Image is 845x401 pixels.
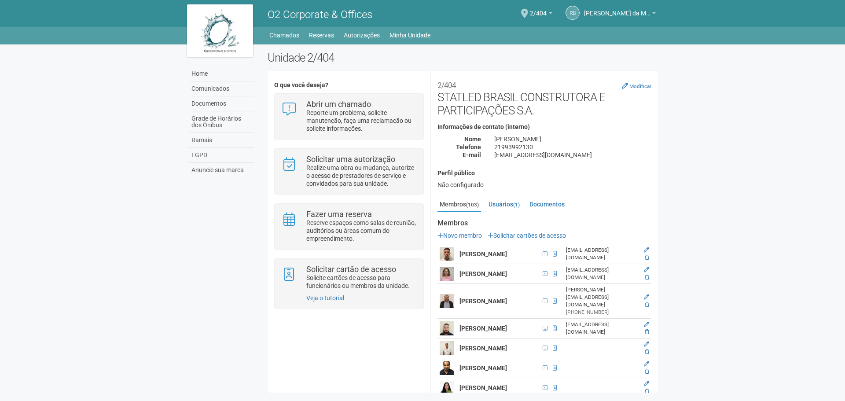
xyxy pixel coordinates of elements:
a: RB [566,6,580,20]
a: Excluir membro [645,302,649,308]
a: Documentos [189,96,254,111]
small: 2/404 [437,81,456,90]
small: Modificar [629,83,651,89]
span: Raul Barrozo da Motta Junior [584,1,650,17]
img: user.png [440,341,454,355]
a: Editar membro [644,294,649,300]
a: Solicitar uma autorização Realize uma obra ou mudança, autorize o acesso de prestadores de serviç... [281,155,416,188]
a: Reservas [309,29,334,41]
a: Excluir membro [645,388,649,394]
a: Editar membro [644,381,649,387]
div: [PHONE_NUMBER] [566,309,637,316]
strong: E-mail [463,151,481,158]
a: Membros(103) [437,198,481,212]
h2: Unidade 2/404 [268,51,658,64]
a: Solicitar cartão de acesso Solicite cartões de acesso para funcionários ou membros da unidade. [281,265,416,290]
a: Solicitar cartões de acesso [488,232,566,239]
a: 2/404 [530,11,552,18]
a: Comunicados [189,81,254,96]
span: O2 Corporate & Offices [268,8,372,21]
a: Documentos [527,198,567,211]
small: (1) [513,202,520,208]
p: Realize uma obra ou mudança, autorize o acesso de prestadores de serviço e convidados para sua un... [306,164,417,188]
a: Excluir membro [645,329,649,335]
h4: Informações de contato (interno) [437,124,651,130]
img: user.png [440,294,454,308]
a: Veja o tutorial [306,294,344,302]
strong: [PERSON_NAME] [459,384,507,391]
a: Abrir um chamado Reporte um problema, solicite manutenção, faça uma reclamação ou solicite inform... [281,100,416,132]
img: user.png [440,321,454,335]
a: Home [189,66,254,81]
a: Excluir membro [645,349,649,355]
div: [PERSON_NAME][EMAIL_ADDRESS][DOMAIN_NAME] [566,286,637,309]
div: Não configurado [437,181,651,189]
strong: Telefone [456,143,481,151]
a: Editar membro [644,341,649,347]
a: Excluir membro [645,254,649,261]
img: user.png [440,361,454,375]
h4: O que você deseja? [274,82,423,88]
a: Ramais [189,133,254,148]
a: Fazer uma reserva Reserve espaços como salas de reunião, auditórios ou áreas comum do empreendime... [281,210,416,243]
strong: Fazer uma reserva [306,210,372,219]
a: [PERSON_NAME] da Motta Junior [584,11,656,18]
strong: Solicitar uma autorização [306,155,395,164]
div: [EMAIL_ADDRESS][DOMAIN_NAME] [566,246,637,261]
div: [EMAIL_ADDRESS][DOMAIN_NAME] [566,321,637,336]
h4: Perfil público [437,170,651,177]
strong: [PERSON_NAME] [459,298,507,305]
strong: Membros [437,219,651,227]
strong: [PERSON_NAME] [459,345,507,352]
a: Grade de Horários dos Ônibus [189,111,254,133]
img: user.png [440,247,454,261]
a: Autorizações [344,29,380,41]
strong: [PERSON_NAME] [459,325,507,332]
img: logo.jpg [187,4,253,57]
a: Minha Unidade [389,29,430,41]
a: Chamados [269,29,299,41]
a: Anuncie sua marca [189,163,254,177]
a: Editar membro [644,361,649,367]
span: 2/404 [530,1,547,17]
strong: [PERSON_NAME] [459,270,507,277]
p: Reserve espaços como salas de reunião, auditórios ou áreas comum do empreendimento. [306,219,417,243]
div: [PERSON_NAME] [488,135,658,143]
a: Novo membro [437,232,482,239]
strong: Nome [464,136,481,143]
div: [EMAIL_ADDRESS][DOMAIN_NAME] [488,151,658,159]
p: Solicite cartões de acesso para funcionários ou membros da unidade. [306,274,417,290]
a: Excluir membro [645,368,649,375]
a: Usuários(1) [486,198,522,211]
div: [EMAIL_ADDRESS][DOMAIN_NAME] [566,266,637,281]
a: Excluir membro [645,274,649,280]
small: (103) [466,202,479,208]
a: Editar membro [644,321,649,327]
strong: [PERSON_NAME] [459,250,507,258]
strong: Solicitar cartão de acesso [306,265,396,274]
a: Editar membro [644,247,649,253]
img: user.png [440,381,454,395]
div: 21993992130 [488,143,658,151]
strong: Abrir um chamado [306,99,371,109]
a: Modificar [622,82,651,89]
h2: STATLED BRASIL CONSTRUTORA E PARTICIPAÇÕES S.A. [437,77,651,117]
img: user.png [440,267,454,281]
a: LGPD [189,148,254,163]
strong: [PERSON_NAME] [459,364,507,372]
p: Reporte um problema, solicite manutenção, faça uma reclamação ou solicite informações. [306,109,417,132]
a: Editar membro [644,267,649,273]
